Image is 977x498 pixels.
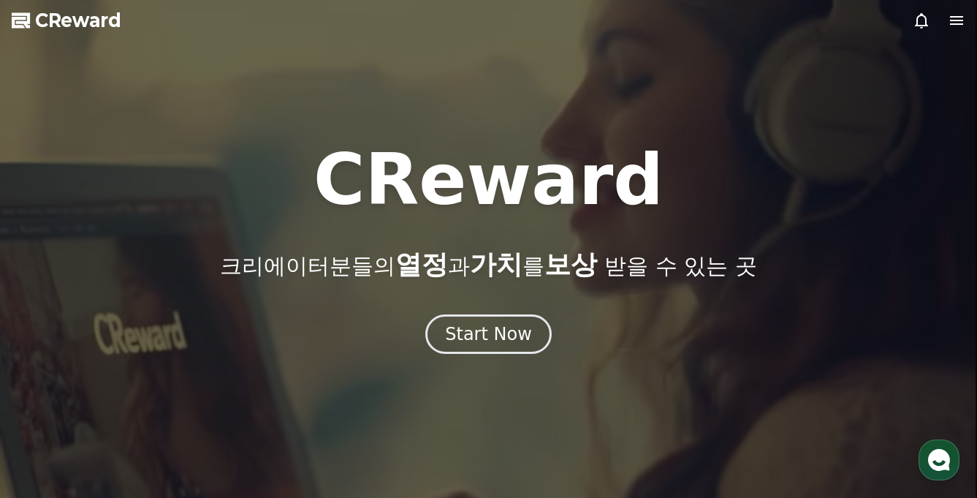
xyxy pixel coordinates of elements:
[220,250,756,279] p: 크리에이터분들의 과 를 받을 수 있는 곳
[12,9,121,32] a: CReward
[96,377,189,413] a: 대화
[313,145,664,215] h1: CReward
[425,329,552,343] a: Start Now
[470,249,522,279] span: 가치
[134,399,151,411] span: 대화
[544,249,597,279] span: 보상
[445,322,532,346] div: Start Now
[4,377,96,413] a: 홈
[395,249,448,279] span: 열정
[35,9,121,32] span: CReward
[189,377,281,413] a: 설정
[46,399,55,410] span: 홈
[425,314,552,354] button: Start Now
[226,399,243,410] span: 설정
